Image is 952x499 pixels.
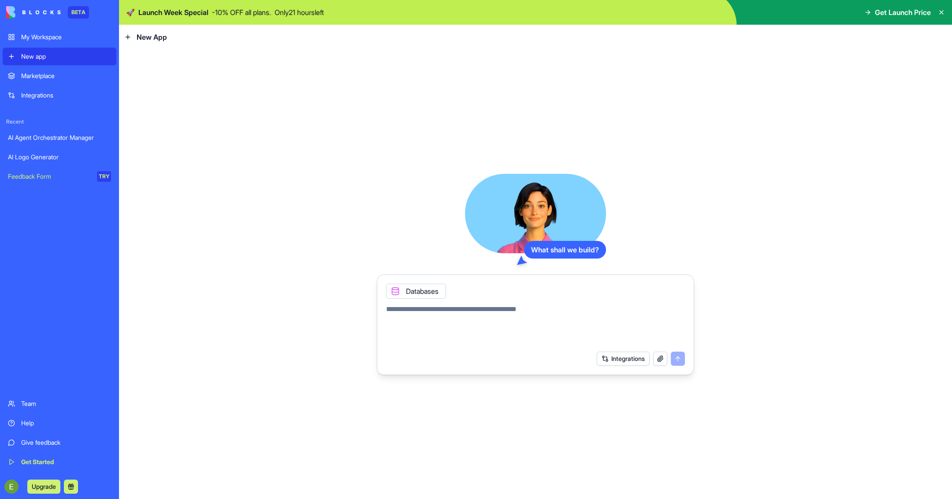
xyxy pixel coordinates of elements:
div: Give feedback [21,438,111,447]
a: Get Started [3,453,116,471]
div: FAQ [18,216,148,225]
button: Search for help [13,191,164,209]
img: logo [18,17,28,31]
div: We typically reply in under 15 minutes [18,121,147,130]
span: Help [140,297,154,304]
span: Launch Week Special [138,7,208,18]
div: Databases [386,284,446,299]
a: AI Agent Orchestrator Manager [3,129,116,146]
button: Messages [59,275,117,311]
span: Messages [73,297,104,304]
img: Profile image for Shelly [120,14,138,32]
a: Team [3,395,116,413]
span: Get Launch Price [875,7,931,18]
p: - 10 % OFF all plans. [212,7,271,18]
div: Get Started [21,458,111,466]
a: BETA [6,6,89,19]
a: AI Logo Generator [3,148,116,166]
div: Feedback Form [8,172,91,181]
div: AI Agent Orchestrator Manager [8,133,111,142]
span: 🚀 [126,7,135,18]
a: Upgrade [27,482,60,491]
img: ACg8ocJkFNdbzj4eHElJHt94jKgDB_eXikohqqcEUyZ1wx5TiJSA_w=s96-c [4,480,19,494]
div: FAQ [13,212,164,229]
div: Marketplace [21,71,111,80]
div: Create a ticket [18,150,158,159]
div: TRY [97,171,111,182]
a: Give feedback [3,434,116,451]
div: BETA [68,6,89,19]
img: Profile image for Michal [103,14,121,32]
p: Hi Eyal 👋 [18,63,159,78]
p: Only 21 hours left [275,7,324,18]
span: New App [137,32,167,42]
a: Feedback FormTRY [3,168,116,185]
button: Integrations [597,352,650,366]
span: Recent [3,118,116,125]
div: Close [152,14,167,30]
button: Help [118,275,176,311]
a: Marketplace [3,67,116,85]
div: Integrations [21,91,111,100]
img: logo [6,6,61,19]
div: Team [21,399,111,408]
div: Send us a message [18,112,147,121]
a: Integrations [3,86,116,104]
div: Tickets [18,166,148,175]
button: Upgrade [27,480,60,494]
div: Send us a messageWe typically reply in under 15 minutes [9,104,167,138]
span: Search for help [18,195,71,205]
div: Help [21,419,111,428]
a: My Workspace [3,28,116,46]
div: AI Logo Generator [8,153,111,161]
p: How can we help? [18,78,159,93]
span: Home [19,297,39,304]
div: New app [21,52,111,61]
a: New app [3,48,116,65]
div: What shall we build? [524,241,606,259]
div: My Workspace [21,33,111,41]
div: Tickets [13,162,164,179]
a: Help [3,414,116,432]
